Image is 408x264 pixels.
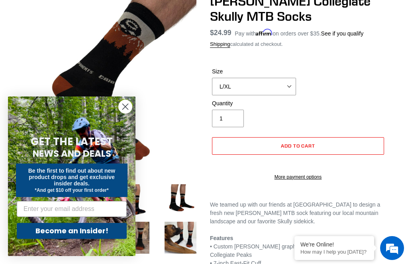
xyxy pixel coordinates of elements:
[210,235,233,241] strong: Features
[28,167,116,187] span: Be the first to find out about new product drops and get exclusive insider deals.
[212,67,296,76] label: Size
[281,143,316,149] span: Add to cart
[300,241,368,248] div: We're Online!
[163,220,198,255] img: Load image into Gallery viewer, Canfield-Collegiate-Skully-MTB-Sock-Esther-Boxer-photo-bomb
[210,201,386,226] div: We teamed up with our friends at [GEOGRAPHIC_DATA] to design a fresh new [PERSON_NAME] MTB sock f...
[212,137,384,155] button: Add to cart
[212,173,384,181] a: More payment options
[235,28,363,38] p: Pay with on orders over $35.
[321,30,364,37] a: See if you qualify - Learn more about Affirm Financing (opens in modal)
[31,134,113,149] span: GET THE LATEST
[17,201,127,217] input: Enter your email address
[210,29,231,37] span: $24.99
[33,147,111,160] span: NEWS AND DEALS
[17,223,127,239] button: Become an Insider!
[118,100,132,114] button: Close dialog
[212,99,296,108] label: Quantity
[163,183,198,218] img: Load image into Gallery viewer, Canfield Bikes MTB Socks
[256,29,273,36] span: Affirm
[210,41,230,48] a: Shipping
[35,187,108,193] span: *And get $10 off your first order*
[300,249,368,255] p: How may I help you today?
[210,40,386,48] div: calculated at checkout.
